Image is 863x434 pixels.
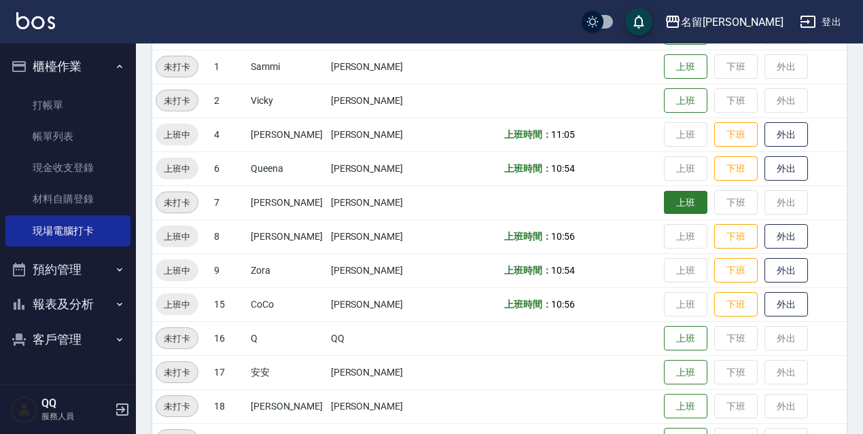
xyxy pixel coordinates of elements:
td: [PERSON_NAME] [328,117,421,151]
a: 材料自購登錄 [5,183,130,215]
td: [PERSON_NAME] [328,219,421,253]
span: 未打卡 [156,399,198,414]
b: 上班時間： [504,299,552,310]
td: 8 [211,219,247,253]
p: 服務人員 [41,410,111,422]
td: Zora [247,253,328,287]
img: Logo [16,12,55,29]
span: 未打卡 [156,365,198,380]
button: 上班 [664,88,707,113]
button: 上班 [664,54,707,79]
button: 下班 [714,122,758,147]
button: 客戶管理 [5,322,130,357]
button: 下班 [714,156,758,181]
td: 7 [211,185,247,219]
span: 10:56 [551,231,575,242]
a: 帳單列表 [5,121,130,152]
span: 上班中 [156,230,198,244]
button: 報表及分析 [5,287,130,322]
td: 15 [211,287,247,321]
a: 現金收支登錄 [5,152,130,183]
button: 上班 [664,360,707,385]
span: 10:54 [551,163,575,174]
div: 名留[PERSON_NAME] [681,14,783,31]
button: 名留[PERSON_NAME] [659,8,789,36]
span: 上班中 [156,162,198,176]
td: 安安 [247,355,328,389]
td: Queena [247,151,328,185]
button: 上班 [664,326,707,351]
b: 上班時間： [504,129,552,140]
td: 18 [211,389,247,423]
button: 外出 [764,224,808,249]
td: [PERSON_NAME] [328,287,421,321]
td: 1 [211,50,247,84]
span: 上班中 [156,264,198,278]
td: Vicky [247,84,328,117]
b: 上班時間： [504,265,552,276]
button: 外出 [764,156,808,181]
button: 下班 [714,224,758,249]
td: [PERSON_NAME] [328,355,421,389]
h5: QQ [41,397,111,410]
td: [PERSON_NAME] [328,389,421,423]
span: 10:56 [551,299,575,310]
button: 登出 [794,10,847,35]
button: 上班 [664,394,707,419]
td: Q [247,321,328,355]
b: 上班時間： [504,163,552,174]
button: 外出 [764,292,808,317]
span: 未打卡 [156,94,198,108]
span: 上班中 [156,128,198,142]
span: 未打卡 [156,331,198,346]
button: save [625,8,652,35]
td: 17 [211,355,247,389]
td: 9 [211,253,247,287]
b: 上班時間： [504,231,552,242]
a: 現場電腦打卡 [5,215,130,247]
td: [PERSON_NAME] [247,185,328,219]
button: 外出 [764,122,808,147]
span: 未打卡 [156,60,198,74]
span: 10:54 [551,265,575,276]
button: 下班 [714,258,758,283]
button: 上班 [664,191,707,215]
td: 4 [211,117,247,151]
td: [PERSON_NAME] [328,253,421,287]
td: [PERSON_NAME] [328,50,421,84]
span: 上班中 [156,297,198,312]
img: Person [11,396,38,423]
td: Sammi [247,50,328,84]
td: [PERSON_NAME] [328,84,421,117]
td: [PERSON_NAME] [247,389,328,423]
button: 外出 [764,258,808,283]
td: [PERSON_NAME] [247,219,328,253]
td: 6 [211,151,247,185]
a: 打帳單 [5,90,130,121]
span: 11:05 [551,129,575,140]
td: QQ [328,321,421,355]
td: [PERSON_NAME] [328,185,421,219]
td: [PERSON_NAME] [247,117,328,151]
span: 未打卡 [156,196,198,210]
td: 16 [211,321,247,355]
button: 下班 [714,292,758,317]
td: CoCo [247,287,328,321]
td: [PERSON_NAME] [328,151,421,185]
button: 預約管理 [5,252,130,287]
button: 櫃檯作業 [5,49,130,84]
td: 2 [211,84,247,117]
